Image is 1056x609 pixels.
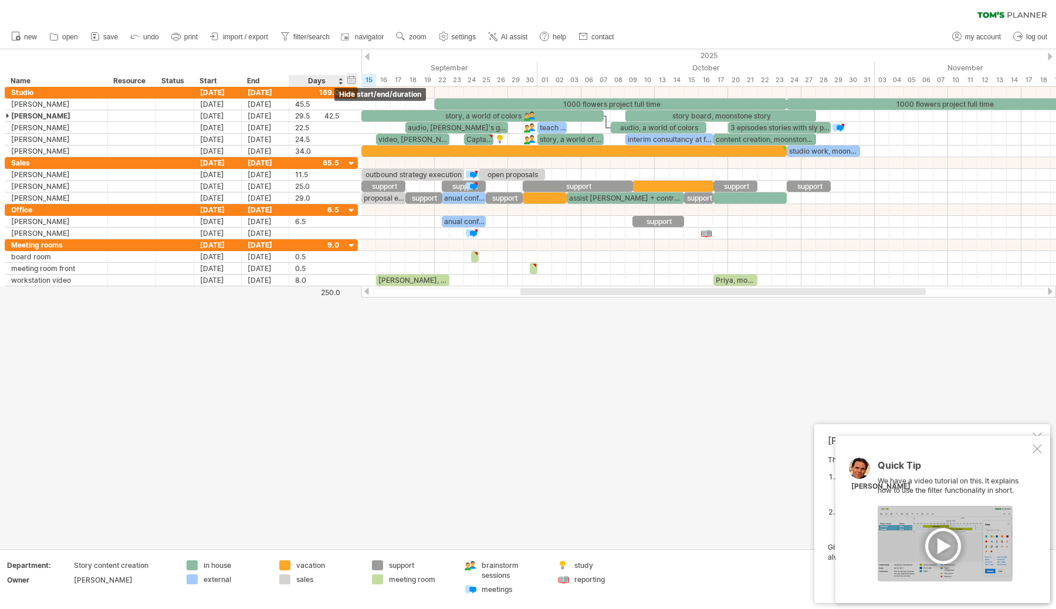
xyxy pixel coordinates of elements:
div: Friday, 14 November 2025 [1007,74,1021,86]
div: Captain [PERSON_NAME] [464,134,493,145]
div: meeting room front [11,263,101,274]
div: Monday, 22 September 2025 [435,74,449,86]
a: filter/search [277,29,333,45]
div: Friday, 31 October 2025 [860,74,875,86]
div: Tuesday, 16 September 2025 [376,74,391,86]
span: import / export [223,33,268,41]
div: [DATE] [242,87,289,98]
div: meeting room [389,574,453,584]
div: Priya, moonstone project [713,275,757,286]
div: [DATE] [194,122,242,133]
div: Story content creation [74,560,172,570]
div: Friday, 26 September 2025 [493,74,508,86]
div: [PERSON_NAME]'s AI-assistant [828,435,1030,446]
div: [DATE] [194,251,242,262]
div: Friday, 19 September 2025 [420,74,435,86]
div: [DATE] [242,134,289,145]
div: Tuesday, 7 October 2025 [596,74,611,86]
div: outbound strategy execution [361,169,464,180]
div: [DATE] [194,204,242,215]
div: 45.5 [295,99,339,110]
div: Resource [113,75,149,87]
div: vacation [296,560,360,570]
div: Friday, 3 October 2025 [567,74,581,86]
div: audio, [PERSON_NAME]'s garden [405,122,508,133]
a: undo [127,29,163,45]
div: 8.0 [295,275,339,286]
div: [PERSON_NAME] [11,192,101,204]
div: open proposals [479,169,545,180]
div: Thursday, 13 November 2025 [992,74,1007,86]
div: [DATE] [242,263,289,274]
span: print [184,33,198,41]
div: [DATE] [194,110,242,121]
div: [DATE] [242,99,289,110]
div: story, a world of colors [537,134,604,145]
div: 250.0 [290,288,340,297]
div: story, a world of colors [361,110,604,121]
div: Wednesday, 12 November 2025 [977,74,992,86]
div: [DATE] [194,146,242,157]
div: End [247,75,282,87]
span: AI assist [501,33,527,41]
div: Monday, 6 October 2025 [581,74,596,86]
div: [DATE] [194,157,242,168]
div: support [523,181,633,192]
div: study [574,560,638,570]
div: Friday, 10 October 2025 [640,74,655,86]
div: interim consultancy at freestay publishers [625,134,713,145]
div: [DATE] [194,134,242,145]
div: 24.5 [295,134,339,145]
div: Thursday, 6 November 2025 [919,74,933,86]
div: [DATE] [242,146,289,157]
div: 25.0 [295,181,339,192]
div: support [486,192,523,204]
div: The [PERSON_NAME]'s AI-assist can help you in two ways: Give it a try! With the undo button in th... [828,455,1030,593]
div: Monday, 13 October 2025 [655,74,669,86]
div: Friday, 17 October 2025 [713,74,728,86]
div: Tuesday, 28 October 2025 [816,74,831,86]
span: zoom [409,33,426,41]
div: support [713,181,757,192]
div: October 2025 [537,62,875,74]
div: Friday, 7 November 2025 [933,74,948,86]
div: reporting [574,574,638,584]
div: Tuesday, 21 October 2025 [743,74,757,86]
div: Thursday, 9 October 2025 [625,74,640,86]
div: Monday, 29 September 2025 [508,74,523,86]
div: [PERSON_NAME] [11,181,101,192]
div: support [632,216,684,227]
div: [DATE] [194,99,242,110]
div: Days [289,75,344,87]
div: [DATE] [242,204,289,215]
div: [DATE] [242,192,289,204]
div: workstation video [11,275,101,286]
div: Tuesday, 11 November 2025 [963,74,977,86]
a: zoom [393,29,429,45]
div: [DATE] [242,169,289,180]
span: undo [143,33,159,41]
div: [PERSON_NAME] [851,482,911,492]
div: September 2025 [215,62,537,74]
div: anual conference creative agencies [GEOGRAPHIC_DATA] [442,216,486,227]
div: support [389,560,453,570]
div: [DATE] [242,216,289,227]
div: external [204,574,268,584]
div: [DATE] [242,228,289,239]
span: hide start/end/duration [339,90,421,99]
div: Tuesday, 18 November 2025 [1036,74,1051,86]
span: contact [591,33,614,41]
a: import / export [207,29,272,45]
span: save [103,33,118,41]
div: Wednesday, 5 November 2025 [904,74,919,86]
div: [DATE] [242,110,289,121]
a: print [168,29,201,45]
div: Start [199,75,235,87]
span: open [62,33,78,41]
div: [PERSON_NAME] [11,169,101,180]
div: 0.5 [295,251,339,262]
div: [PERSON_NAME] [11,216,101,227]
div: sales [296,574,360,584]
div: Thursday, 30 October 2025 [845,74,860,86]
div: anual conference creative agencies [GEOGRAPHIC_DATA] [442,192,486,204]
